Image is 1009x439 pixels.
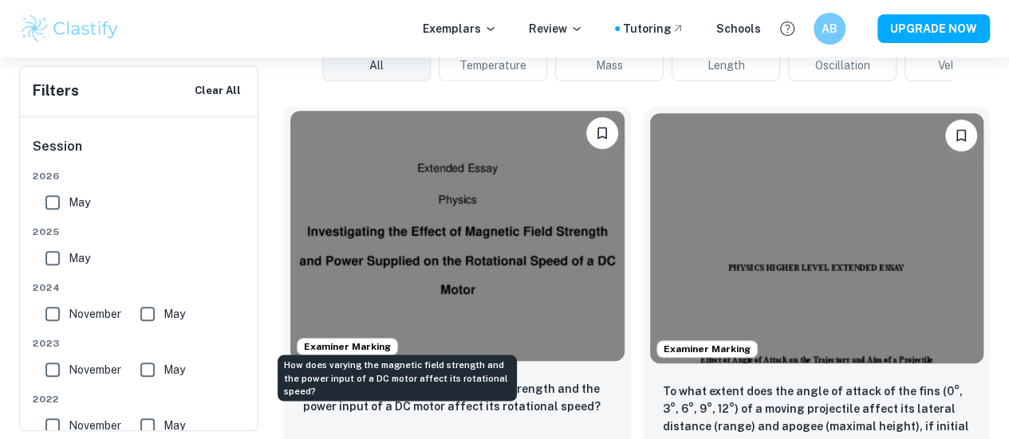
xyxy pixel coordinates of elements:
[298,339,397,354] span: Examiner Marking
[69,305,121,323] span: November
[19,13,120,45] img: Clastify logo
[423,20,497,37] p: Exemplars
[164,305,185,323] span: May
[33,80,79,102] h6: Filters
[191,79,245,103] button: Clear All
[69,361,121,378] span: November
[33,392,246,406] span: 2022
[623,20,684,37] a: Tutoring
[290,111,625,361] img: Physics EE example thumbnail: How does varying the magnetic field stre
[69,417,121,434] span: November
[69,249,90,267] span: May
[529,20,583,37] p: Review
[877,14,990,43] button: UPGRADE NOW
[164,417,185,434] span: May
[650,113,984,363] img: Physics EE example thumbnail: To what extent does the angle of attack
[459,57,526,74] span: Temperature
[69,194,90,211] span: May
[716,20,761,37] a: Schools
[164,361,185,378] span: May
[774,15,801,42] button: Help and Feedback
[278,355,517,401] div: How does varying the magnetic field strength and the power input of a DC motor affect its rotatio...
[707,57,745,74] span: Length
[33,336,246,351] span: 2023
[369,57,384,74] span: All
[945,120,977,151] button: Bookmark
[815,57,870,74] span: Oscillation
[814,13,845,45] button: AB
[33,137,246,169] h6: Session
[938,57,979,74] span: Velocity
[657,342,757,356] span: Examiner Marking
[596,57,623,74] span: Mass
[33,280,246,295] span: 2024
[33,169,246,183] span: 2026
[663,382,972,437] p: To what extent does the angle of attack of the fins (0°, 3°, 6°, 9°, 12°) of a moving projectile ...
[586,117,618,149] button: Bookmark
[821,20,839,37] h6: AB
[33,225,246,239] span: 2025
